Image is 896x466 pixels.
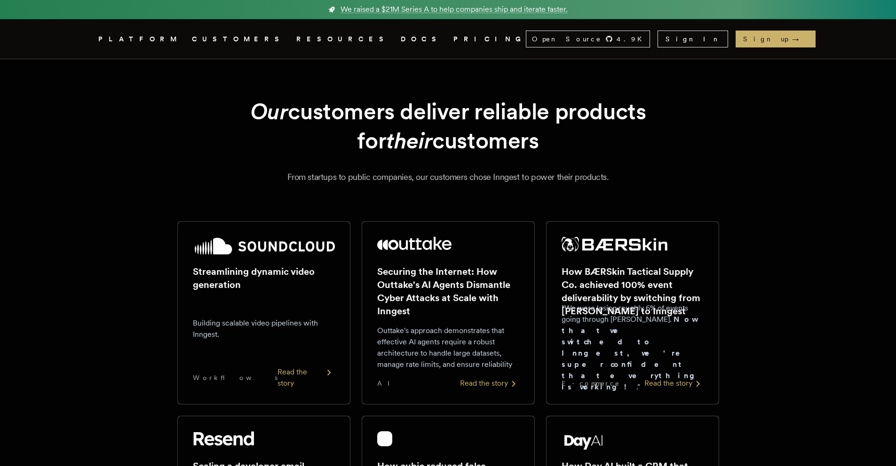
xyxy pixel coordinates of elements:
a: DOCS [401,33,442,45]
img: Outtake [377,237,452,250]
span: → [792,34,808,44]
h2: Streamlining dynamic video generation [193,265,335,291]
strong: Now that we switched to Inngest, we're super confident that everything is working! [562,315,702,391]
p: "We were losing roughly 6% of events going through [PERSON_NAME]. ." [562,303,704,393]
img: Day AI [562,431,606,450]
a: BÆRSkin Tactical Supply Co. logoHow BÆRSkin Tactical Supply Co. achieved 100% event deliverabilit... [546,221,719,404]
span: 4.9 K [617,34,648,44]
a: SoundCloud logoStreamlining dynamic video generationBuilding scalable video pipelines with Innges... [177,221,350,404]
img: BÆRSkin Tactical Supply Co. [562,237,668,252]
h1: customers deliver reliable products for customers [200,97,697,155]
button: RESOURCES [296,33,389,45]
button: PLATFORM [98,33,181,45]
p: Building scalable video pipelines with Inngest. [193,318,335,340]
div: Read the story [278,366,335,389]
h2: How BÆRSkin Tactical Supply Co. achieved 100% event deliverability by switching from [PERSON_NAME... [562,265,704,318]
p: From startups to public companies, our customers chose Inngest to power their products. [110,171,787,184]
img: cubic [377,431,392,446]
a: CUSTOMERS [192,33,285,45]
div: Read the story [644,378,704,389]
img: SoundCloud [193,237,335,256]
nav: Global [72,19,825,59]
em: Our [250,98,288,125]
a: Sign up [736,31,816,47]
span: AI [377,379,398,388]
img: Resend [193,431,254,446]
span: E-commerce [562,379,620,388]
div: Read the story [460,378,519,389]
a: PRICING [453,33,526,45]
a: Outtake logoSecuring the Internet: How Outtake's AI Agents Dismantle Cyber Attacks at Scale with ... [362,221,535,404]
h2: Securing the Internet: How Outtake's AI Agents Dismantle Cyber Attacks at Scale with Inngest [377,265,519,318]
a: Sign In [658,31,728,47]
span: Workflows [193,373,278,382]
span: Open Source [532,34,602,44]
em: their [386,127,432,154]
span: We raised a $21M Series A to help companies ship and iterate faster. [341,4,568,15]
p: Outtake's approach demonstrates that effective AI agents require a robust architecture to handle ... [377,325,519,370]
